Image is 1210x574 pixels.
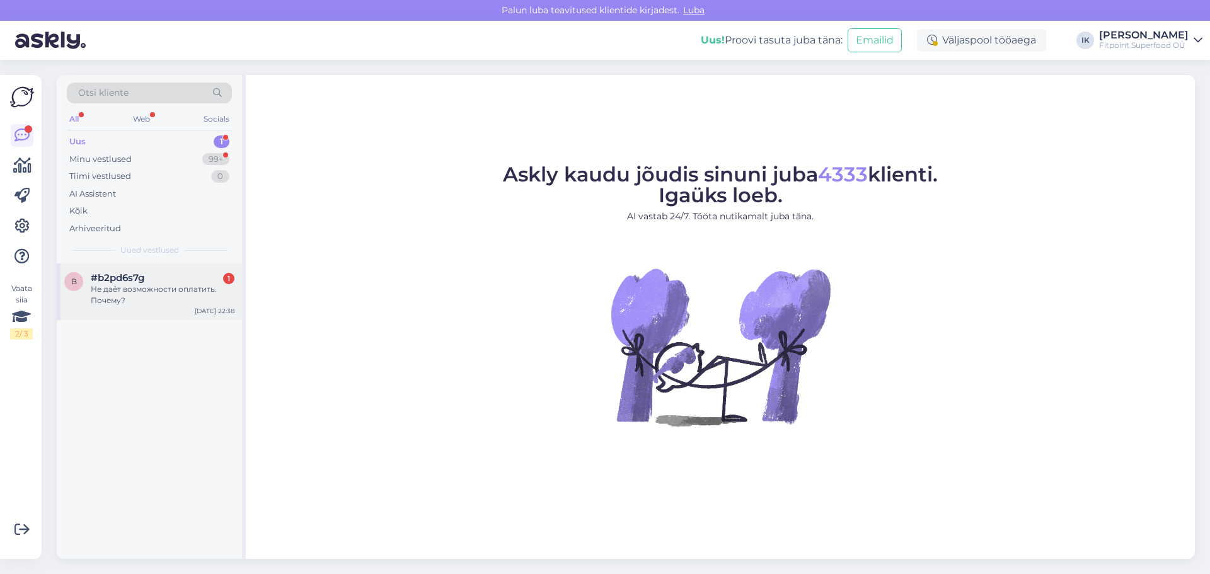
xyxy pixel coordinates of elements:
[679,4,708,16] span: Luba
[1099,40,1189,50] div: Fitpoint Superfood OÜ
[223,273,234,284] div: 1
[1099,30,1189,40] div: [PERSON_NAME]
[10,283,33,340] div: Vaata siia
[120,244,179,256] span: Uued vestlused
[69,188,116,200] div: AI Assistent
[69,153,132,166] div: Minu vestlused
[71,277,77,286] span: b
[818,162,868,187] span: 4333
[201,111,232,127] div: Socials
[78,86,129,100] span: Otsi kliente
[195,306,234,316] div: [DATE] 22:38
[67,111,81,127] div: All
[91,272,144,284] span: #b2pd6s7g
[69,170,131,183] div: Tiimi vestlused
[1076,32,1094,49] div: IK
[202,153,229,166] div: 99+
[69,222,121,235] div: Arhiveeritud
[917,29,1046,52] div: Väljaspool tööaega
[607,233,834,460] img: No Chat active
[211,170,229,183] div: 0
[503,162,938,207] span: Askly kaudu jõudis sinuni juba klienti. Igaüks loeb.
[701,33,843,48] div: Proovi tasuta juba täna:
[701,34,725,46] b: Uus!
[91,284,234,306] div: Не даёт возможности оплатить. Почему?
[214,135,229,148] div: 1
[503,210,938,223] p: AI vastab 24/7. Tööta nutikamalt juba täna.
[10,85,34,109] img: Askly Logo
[10,328,33,340] div: 2 / 3
[69,135,86,148] div: Uus
[848,28,902,52] button: Emailid
[130,111,153,127] div: Web
[69,205,88,217] div: Kõik
[1099,30,1202,50] a: [PERSON_NAME]Fitpoint Superfood OÜ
